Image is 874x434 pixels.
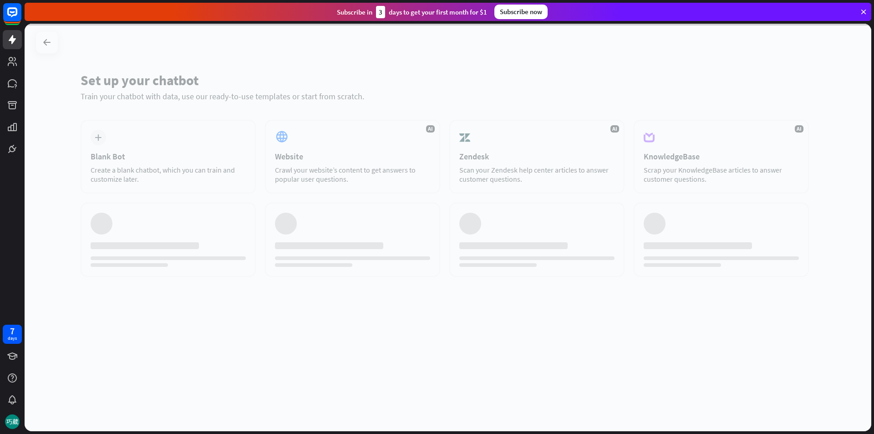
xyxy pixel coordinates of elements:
[376,6,385,18] div: 3
[337,6,487,18] div: Subscribe in days to get your first month for $1
[494,5,548,19] div: Subscribe now
[3,325,22,344] a: 7 days
[10,327,15,335] div: 7
[8,335,17,342] div: days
